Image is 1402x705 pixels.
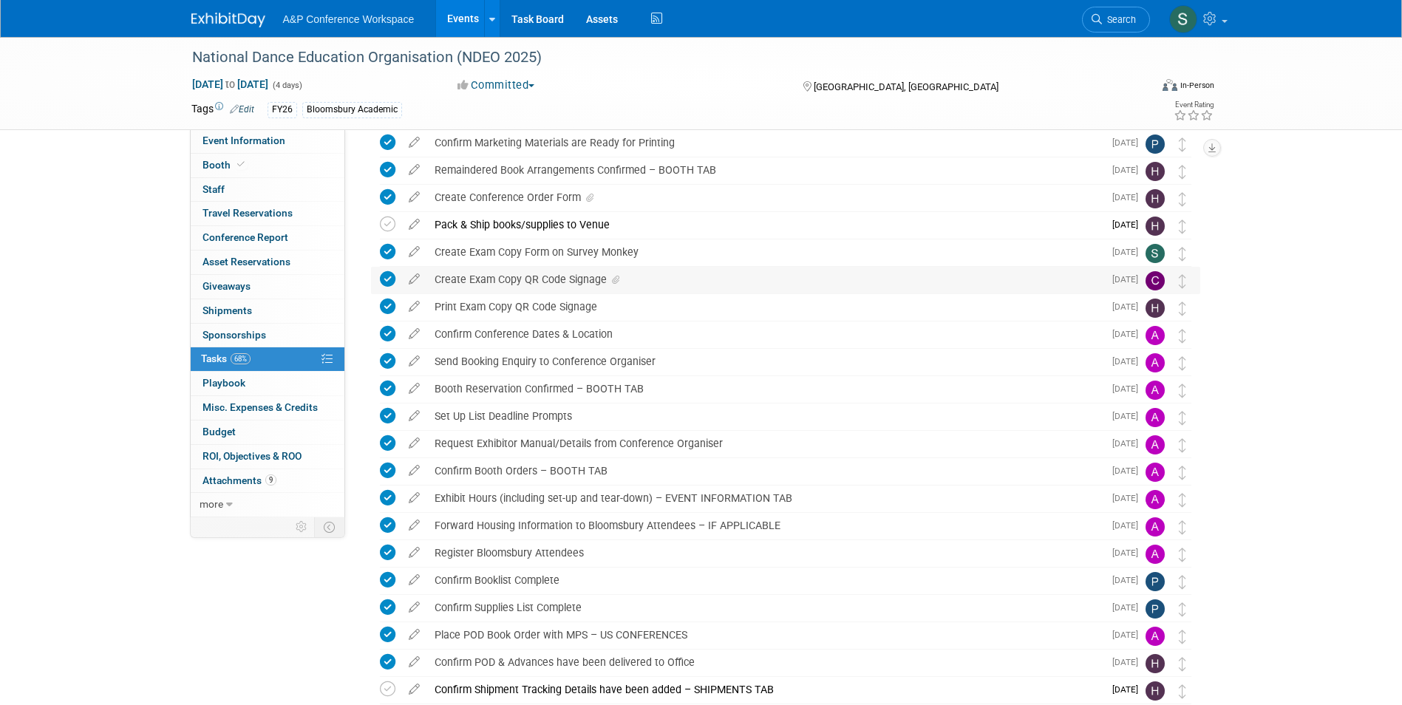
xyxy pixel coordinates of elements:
span: Playbook [203,377,245,389]
div: Pack & Ship books/supplies to Venue [427,212,1103,237]
a: edit [401,655,427,669]
a: edit [401,519,427,532]
img: Samantha Klein [1146,244,1165,263]
i: Move task [1179,657,1186,671]
i: Move task [1179,274,1186,288]
a: edit [401,546,427,559]
a: edit [401,300,427,313]
div: Forward Housing Information to Bloomsbury Attendees – IF APPLICABLE [427,513,1103,538]
span: Budget [203,426,236,437]
i: Move task [1179,247,1186,261]
a: edit [401,327,427,341]
img: Paige Papandrea [1146,572,1165,591]
i: Move task [1179,302,1186,316]
span: [DATE] [1112,137,1146,148]
div: Create Exam Copy QR Code Signage [427,267,1103,292]
span: Event Information [203,134,285,146]
i: Booth reservation complete [237,160,245,168]
img: Format-Inperson.png [1163,79,1177,91]
div: Remaindered Book Arrangements Confirmed – BOOTH TAB [427,157,1103,183]
i: Move task [1179,520,1186,534]
i: Move task [1179,602,1186,616]
span: [DATE] [1112,192,1146,202]
i: Move task [1179,493,1186,507]
div: Create Exam Copy Form on Survey Monkey [427,239,1103,265]
a: edit [401,163,427,177]
span: [DATE] [1112,520,1146,531]
img: Samantha Klein [1169,5,1197,33]
a: Shipments [191,299,344,323]
i: Move task [1179,219,1186,234]
a: edit [401,245,427,259]
td: Personalize Event Tab Strip [289,517,315,537]
img: Hannah Siegel [1146,681,1165,701]
span: [DATE] [1112,411,1146,421]
i: Move task [1179,438,1186,452]
span: Shipments [203,304,252,316]
span: [GEOGRAPHIC_DATA], [GEOGRAPHIC_DATA] [814,81,998,92]
i: Move task [1179,466,1186,480]
span: Staff [203,183,225,195]
img: Amanda Oney [1146,545,1165,564]
i: Move task [1179,329,1186,343]
span: [DATE] [1112,165,1146,175]
span: [DATE] [1112,274,1146,285]
i: Move task [1179,630,1186,644]
a: edit [401,573,427,587]
div: Confirm Booth Orders – BOOTH TAB [427,458,1103,483]
img: Amanda Oney [1146,435,1165,454]
span: [DATE] [1112,247,1146,257]
a: edit [401,355,427,368]
a: edit [401,628,427,641]
div: Bloomsbury Academic [302,102,402,117]
img: Amanda Oney [1146,408,1165,427]
a: edit [401,136,427,149]
img: Paige Papandrea [1146,599,1165,619]
a: Budget [191,420,344,444]
a: Staff [191,178,344,202]
span: [DATE] [1112,302,1146,312]
div: Register Bloomsbury Attendees [427,540,1103,565]
div: Confirm Conference Dates & Location [427,321,1103,347]
span: 68% [231,353,251,364]
span: [DATE] [1112,548,1146,558]
span: Asset Reservations [203,256,290,268]
img: Hannah Siegel [1146,299,1165,318]
div: Event Format [1063,77,1215,99]
img: Hannah Siegel [1146,217,1165,236]
span: [DATE] [1112,575,1146,585]
span: [DATE] [1112,684,1146,695]
img: Amanda Oney [1146,627,1165,646]
div: Confirm Booklist Complete [427,568,1103,593]
a: edit [401,464,427,477]
span: Giveaways [203,280,251,292]
span: Tasks [201,352,251,364]
span: ROI, Objectives & ROO [203,450,302,462]
button: Committed [452,78,540,93]
span: Conference Report [203,231,288,243]
img: Christine Ritchlin [1146,271,1165,290]
div: Booth Reservation Confirmed – BOOTH TAB [427,376,1103,401]
div: Set Up List Deadline Prompts [427,403,1103,429]
img: Hannah Siegel [1146,654,1165,673]
div: Exhibit Hours (including set-up and tear-down) – EVENT INFORMATION TAB [427,486,1103,511]
img: Amanda Oney [1146,326,1165,345]
div: Print Exam Copy QR Code Signage [427,294,1103,319]
div: Confirm Shipment Tracking Details have been added – SHIPMENTS TAB [427,677,1103,702]
i: Move task [1179,684,1186,698]
span: Travel Reservations [203,207,293,219]
a: Event Information [191,129,344,153]
img: Paige Papandrea [1146,134,1165,154]
a: Giveaways [191,275,344,299]
a: Booth [191,154,344,177]
span: more [200,498,223,510]
a: Attachments9 [191,469,344,493]
i: Move task [1179,137,1186,151]
span: Search [1102,14,1136,25]
img: Amanda Oney [1146,463,1165,482]
span: [DATE] [1112,329,1146,339]
a: Edit [230,104,254,115]
img: Hannah Siegel [1146,162,1165,181]
div: Confirm POD & Advances have been delivered to Office [427,650,1103,675]
a: Asset Reservations [191,251,344,274]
